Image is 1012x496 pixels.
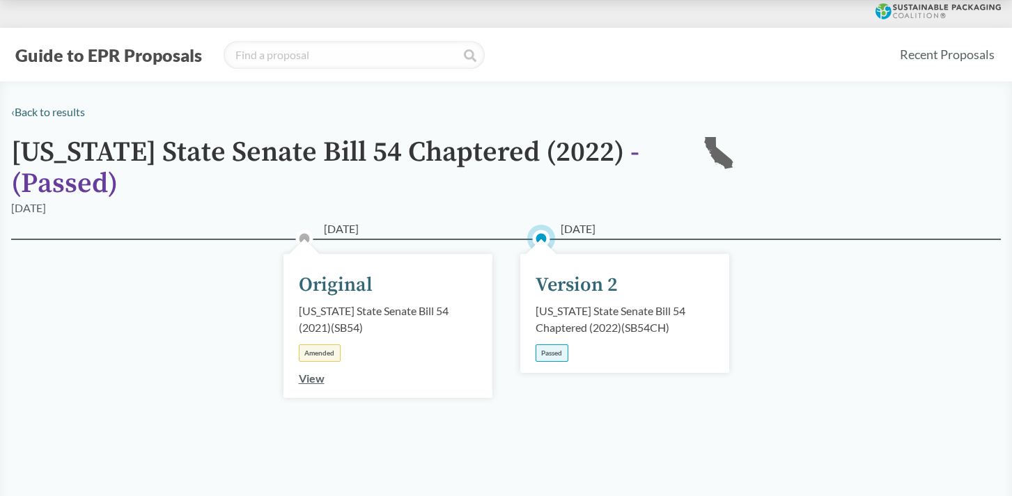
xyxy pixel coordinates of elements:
[561,221,595,237] span: [DATE]
[299,271,373,300] div: Original
[536,344,568,362] div: Passed
[11,105,85,118] a: ‹Back to results
[299,371,325,385] a: View
[299,344,341,362] div: Amended
[324,221,359,237] span: [DATE]
[894,39,1001,70] a: Recent Proposals
[224,41,485,69] input: Find a proposal
[536,303,714,336] div: [US_STATE] State Senate Bill 54 Chaptered (2022) ( SB54CH )
[11,135,639,201] span: - ( Passed )
[299,303,477,336] div: [US_STATE] State Senate Bill 54 (2021) ( SB54 )
[11,44,206,66] button: Guide to EPR Proposals
[11,137,680,200] h1: [US_STATE] State Senate Bill 54 Chaptered (2022)
[536,271,618,300] div: Version 2
[11,200,46,216] div: [DATE]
